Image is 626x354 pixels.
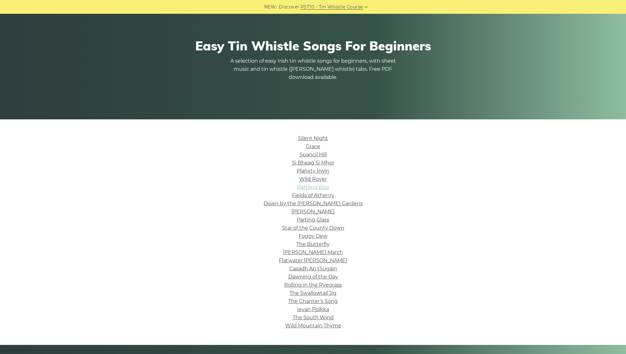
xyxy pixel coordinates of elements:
[136,38,490,53] h1: Easy Tin Whistle Songs For Beginners
[282,225,344,231] a: Star of the County Down
[297,306,329,312] a: Ievan Polkka
[291,209,335,215] a: [PERSON_NAME]
[296,241,330,247] a: The Butterfly
[297,168,329,174] a: Planxty Irwin
[289,266,337,272] a: Casadh An tSúgáin
[283,249,343,255] a: [PERSON_NAME] March
[299,233,327,239] a: Foggy Dew
[288,298,338,304] a: The Chanter’s Song
[300,3,363,11] a: PST10 - Tin Whistle Course
[293,315,334,320] a: The South Wind
[306,143,320,149] a: Grace
[299,176,327,182] a: Wild Rover
[297,217,329,223] a: Parting Glass
[292,160,334,166] a: Si­ Bheag Si­ Mhor
[300,152,327,158] a: Spancil Hill
[264,200,363,206] a: Down by the [PERSON_NAME] Gardens
[288,274,338,280] a: Dawning of the Day
[279,3,300,11] span: Discover
[279,258,347,263] a: Flatwater [PERSON_NAME]
[264,3,277,11] span: NEW:
[285,323,341,329] a: Wild Mountain Thyme
[297,184,329,190] a: Rattling Bog
[284,282,342,288] a: Rolling in the Ryegrass
[290,290,336,296] a: The Swallowtail Jig
[298,135,328,141] a: Silent Night
[292,192,334,198] a: Fields of Athenry
[228,57,398,81] p: A selection of easy Irish tin whistle songs for beginners, with sheet music and tin whistle ([PER...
